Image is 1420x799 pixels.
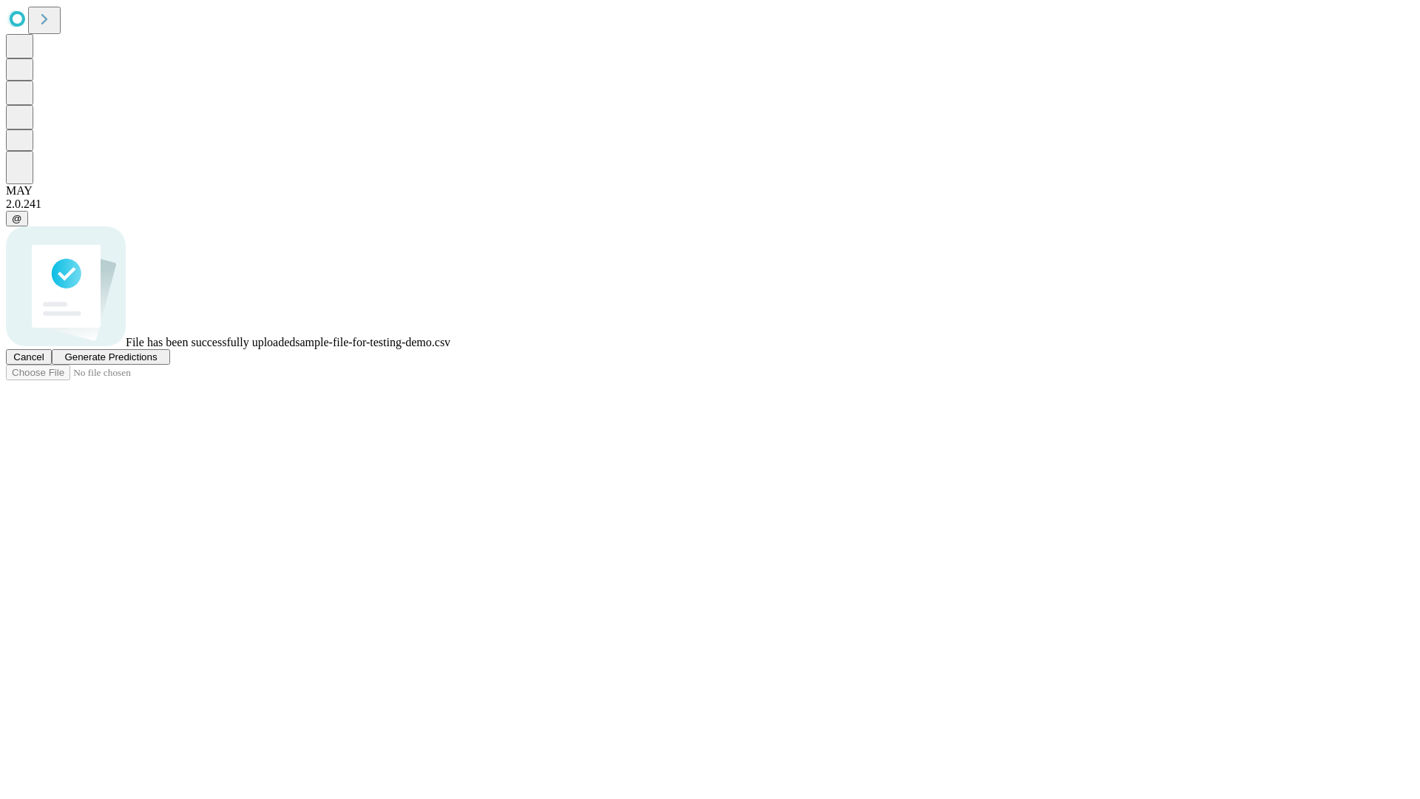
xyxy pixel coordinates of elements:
span: Cancel [13,351,44,363]
span: @ [12,213,22,224]
span: Generate Predictions [64,351,157,363]
div: 2.0.241 [6,198,1414,211]
div: MAY [6,184,1414,198]
span: File has been successfully uploaded [126,336,295,348]
button: Generate Predictions [52,349,170,365]
button: Cancel [6,349,52,365]
span: sample-file-for-testing-demo.csv [295,336,450,348]
button: @ [6,211,28,226]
